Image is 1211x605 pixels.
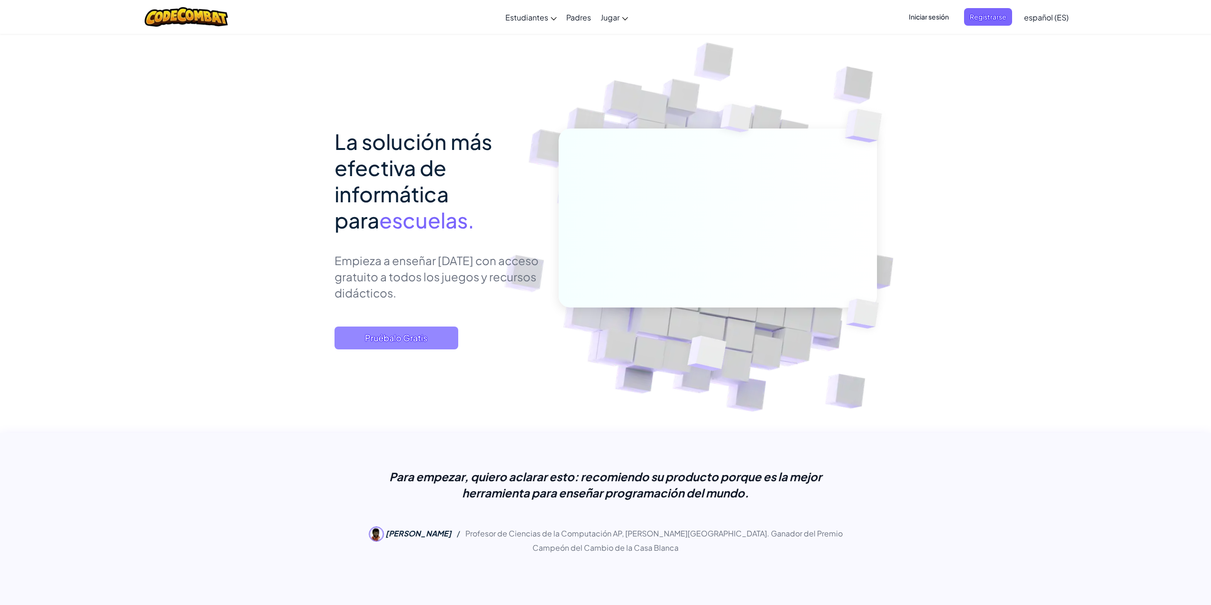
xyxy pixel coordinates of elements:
font: / [457,528,460,538]
img: Seth Reichelson [369,526,384,542]
font: escuelas. [379,207,474,233]
img: Cubos superpuestos [664,316,749,395]
font: Empieza a enseñar [DATE] con acceso gratuito a todos los juegos y recursos didácticos. [335,253,539,300]
font: Para empezar, quiero aclarar esto: recomiendo su producto porque es la mejor herramienta para ens... [389,469,822,500]
font: Pruébalo Gratis [365,332,427,343]
font: Profesor de Ciencias de la Computación AP, [PERSON_NAME][GEOGRAPHIC_DATA]. Ganador del Premio Cam... [465,528,843,553]
font: Registrarse [970,12,1006,21]
button: Pruébalo Gratis [335,327,458,349]
img: Logotipo de CodeCombat [145,7,228,27]
a: Estudiantes [501,4,561,30]
font: [PERSON_NAME] [385,528,452,538]
font: Iniciar sesión [909,12,949,21]
img: Cubos superpuestos [702,85,771,156]
button: Iniciar sesión [903,8,955,26]
img: Cubos superpuestos [826,86,908,166]
font: Jugar [601,12,620,22]
font: español (ES) [1024,12,1069,22]
button: Registrarse [964,8,1012,26]
a: Padres [561,4,596,30]
a: español (ES) [1019,4,1073,30]
a: Jugar [596,4,633,30]
img: Cubos superpuestos [830,279,901,348]
font: Padres [566,12,591,22]
font: Estudiantes [505,12,548,22]
font: La solución más efectiva de informática para [335,128,492,233]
